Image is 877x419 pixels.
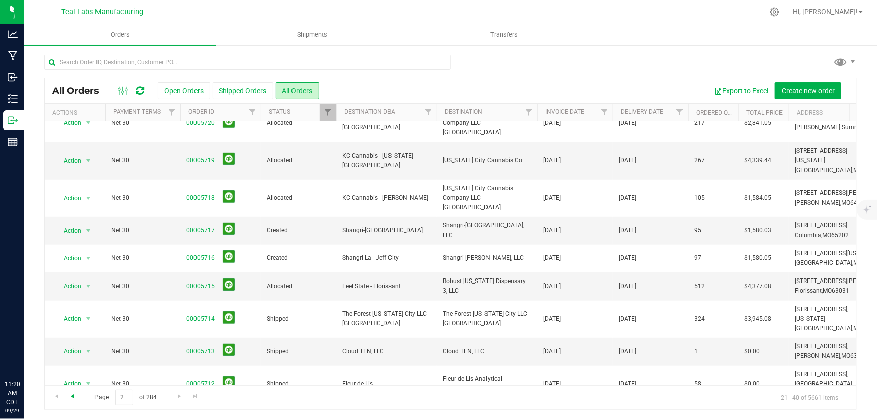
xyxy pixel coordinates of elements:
[443,221,531,240] span: Shangri-[GEOGRAPHIC_DATA], LLC
[443,347,531,356] span: Cloud TEN, LLC
[795,287,823,294] span: Florissant,
[276,82,319,99] button: All Orders
[543,314,561,324] span: [DATE]
[158,82,210,99] button: Open Orders
[853,259,862,266] span: MO
[5,380,20,407] p: 11:20 AM CDT
[82,279,95,293] span: select
[342,282,431,291] span: Feel State - Florissant
[853,325,862,332] span: MO
[543,282,561,291] span: [DATE]
[5,407,20,414] p: 09/29
[521,104,537,121] a: Filter
[186,118,215,128] a: 00005720
[708,82,775,99] button: Export to Excel
[186,253,215,263] a: 00005716
[443,156,531,165] span: [US_STATE] City Cannabis Co
[823,287,832,294] span: MO
[795,352,841,359] span: [PERSON_NAME],
[795,157,853,173] span: [US_STATE][GEOGRAPHIC_DATA],
[744,156,771,165] span: $4,339.44
[443,309,531,328] span: The Forest [US_STATE] City LLC - [GEOGRAPHIC_DATA]
[782,87,835,95] span: Create new order
[111,253,174,263] span: Net 30
[795,343,848,350] span: [STREET_ADDRESS],
[24,24,216,45] a: Orders
[111,347,174,356] span: Net 30
[619,347,636,356] span: [DATE]
[619,282,636,291] span: [DATE]
[795,199,841,206] span: [PERSON_NAME],
[8,137,18,147] inline-svg: Reports
[619,118,636,128] span: [DATE]
[267,347,330,356] span: Shipped
[420,104,437,121] a: Filter
[744,193,771,203] span: $1,584.05
[795,371,848,378] span: [STREET_ADDRESS],
[342,226,431,235] span: Shangri-[GEOGRAPHIC_DATA]
[8,29,18,39] inline-svg: Analytics
[55,312,82,326] span: Action
[694,314,705,324] span: 324
[619,314,636,324] span: [DATE]
[443,374,531,393] span: Fleur de Lis Analytical Laboratories, LLC
[55,344,82,358] span: Action
[342,253,431,263] span: Shangri-La - Jeff City
[342,309,431,328] span: The Forest [US_STATE] City LLC - [GEOGRAPHIC_DATA]
[443,276,531,296] span: Robust [US_STATE] Dispensary 3, LLC
[115,390,133,405] input: 2
[65,390,79,403] a: Go to the previous page
[8,72,18,82] inline-svg: Inbound
[795,306,848,313] span: [STREET_ADDRESS],
[443,253,531,263] span: Shangri-[PERSON_NAME], LLC
[744,379,760,389] span: $0.00
[621,108,663,115] a: Delivery Date
[694,156,705,165] span: 267
[768,7,781,17] div: Manage settings
[186,379,215,389] a: 00005712
[186,193,215,203] a: 00005718
[52,85,109,96] span: All Orders
[8,115,18,125] inline-svg: Outbound
[111,314,174,324] span: Net 30
[543,118,561,128] span: [DATE]
[831,232,849,239] span: 65202
[44,55,451,70] input: Search Order ID, Destination, Customer PO...
[795,232,822,239] span: Columbia,
[82,154,95,168] span: select
[113,108,161,115] a: Payment Terms
[82,312,95,326] span: select
[694,282,705,291] span: 512
[164,104,180,121] a: Filter
[244,104,261,121] a: Filter
[267,379,330,389] span: Shipped
[267,156,330,165] span: Allocated
[619,253,636,263] span: [DATE]
[55,377,82,391] span: Action
[443,108,531,137] span: [US_STATE] City Cannabis Company LLC - [GEOGRAPHIC_DATA]
[82,251,95,265] span: select
[545,108,584,115] a: Invoice Date
[55,116,82,130] span: Action
[55,279,82,293] span: Action
[267,118,330,128] span: Allocated
[267,226,330,235] span: Created
[744,347,760,356] span: $0.00
[619,193,636,203] span: [DATE]
[543,379,561,389] span: [DATE]
[52,109,101,116] div: Actions
[746,109,783,116] a: Total Price
[82,191,95,205] span: select
[62,8,144,16] span: Teal Labs Manufacturing
[543,347,561,356] span: [DATE]
[543,156,561,165] span: [DATE]
[694,226,701,235] span: 95
[443,184,531,213] span: [US_STATE] City Cannabis Company LLC - [GEOGRAPHIC_DATA]
[841,199,850,206] span: MO
[320,104,336,121] a: Filter
[8,51,18,61] inline-svg: Manufacturing
[476,30,531,39] span: Transfers
[55,251,82,265] span: Action
[543,226,561,235] span: [DATE]
[55,224,82,238] span: Action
